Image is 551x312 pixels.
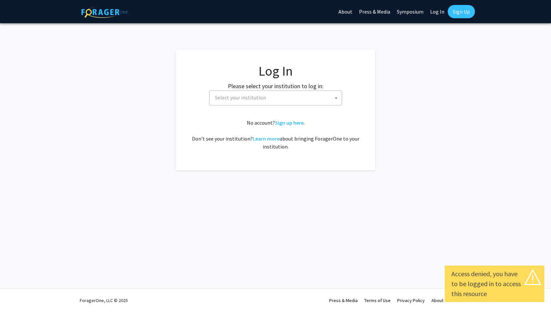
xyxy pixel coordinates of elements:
a: About [431,297,443,303]
img: ForagerOne Logo [81,6,128,18]
span: Select your institution [212,91,342,104]
div: ForagerOne, LLC © 2025 [80,289,128,312]
span: Select your institution [209,91,342,105]
div: No account? . Don't see your institution? about bringing ForagerOne to your institution. [189,119,362,151]
a: Press & Media [329,297,358,303]
span: Select your institution [215,94,266,101]
a: Terms of Use [364,297,391,303]
a: Privacy Policy [397,297,425,303]
h1: Log In [189,63,362,79]
a: Sign Up [448,5,475,18]
div: Access denied, you have to be logged in to access this resource [451,269,538,299]
a: Sign up here [275,119,304,126]
a: Learn more about bringing ForagerOne to your institution [253,135,280,142]
label: Please select your institution to log in: [228,82,323,91]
